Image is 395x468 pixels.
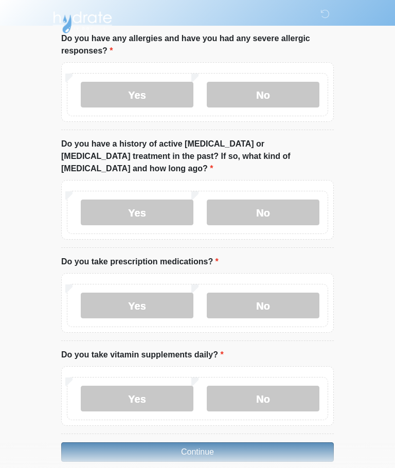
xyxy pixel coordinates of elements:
label: Do you take vitamin supplements daily? [61,349,224,361]
label: Yes [81,386,193,411]
label: Yes [81,200,193,225]
label: No [207,293,319,318]
label: Do you have any allergies and have you had any severe allergic responses? [61,32,334,57]
label: Do you take prescription medications? [61,256,219,268]
label: No [207,200,319,225]
label: Yes [81,82,193,107]
button: Continue [61,442,334,462]
label: Yes [81,293,193,318]
label: No [207,386,319,411]
img: Hydrate IV Bar - Arcadia Logo [51,8,114,34]
label: Do you have a history of active [MEDICAL_DATA] or [MEDICAL_DATA] treatment in the past? If so, wh... [61,138,334,175]
label: No [207,82,319,107]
